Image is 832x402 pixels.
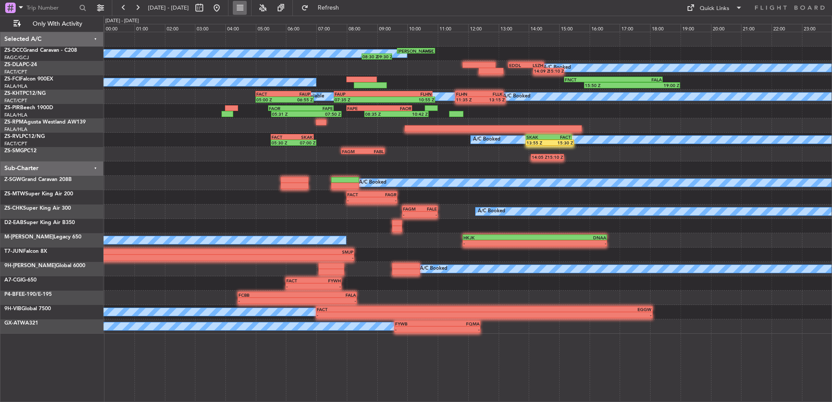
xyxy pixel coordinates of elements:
[272,140,294,145] div: 05:30 Z
[292,134,313,140] div: SKAK
[134,24,165,32] div: 01:00
[105,17,139,25] div: [DATE] - [DATE]
[4,77,20,82] span: ZS-FCI
[632,83,680,88] div: 19:00 Z
[509,63,526,68] div: EDDL
[384,97,434,102] div: 10:55 Z
[420,212,437,217] div: -
[4,249,47,254] a: T7-JUNFalcon 8X
[4,206,23,211] span: ZS-CHK
[238,298,297,303] div: -
[4,306,21,312] span: 9H-VIB
[23,21,92,27] span: Only With Activity
[335,91,383,97] div: FAUP
[314,284,341,289] div: -
[395,321,437,326] div: FYWB
[4,62,37,67] a: ZS-DLAPC-24
[272,134,292,140] div: FACT
[4,105,53,111] a: ZS-PIRBeech 1900D
[4,206,71,211] a: ZS-CHKSuper King Air 300
[317,312,484,318] div: -
[29,255,191,260] div: -
[383,91,432,97] div: FLHN
[297,298,356,303] div: -
[4,177,21,182] span: Z-SGW
[286,278,313,283] div: FACT
[398,48,416,54] div: [PERSON_NAME]
[559,24,590,32] div: 15:00
[478,205,505,218] div: A/C Booked
[565,77,614,82] div: FNCT
[29,249,191,255] div: FACT
[310,5,347,11] span: Refresh
[468,24,499,32] div: 12:00
[420,262,447,275] div: A/C Booked
[365,111,396,117] div: 08:35 Z
[314,278,341,283] div: FYWH
[4,77,53,82] a: ZS-FCIFalcon 900EX
[342,149,363,154] div: FAGM
[4,62,23,67] span: ZS-DLA
[4,134,22,139] span: ZS-RVL
[347,24,377,32] div: 08:00
[535,235,606,240] div: DNAA
[4,321,25,326] span: GX-ATW
[4,148,24,154] span: ZS-SMG
[711,24,741,32] div: 20:00
[650,24,681,32] div: 18:00
[379,106,412,111] div: FAOR
[484,312,652,318] div: -
[297,1,349,15] button: Refresh
[590,24,620,32] div: 16:00
[479,91,502,97] div: FLLK
[473,133,500,146] div: A/C Booked
[4,278,22,283] span: A7-CGI
[4,141,27,147] a: FACT/CPT
[4,48,77,53] a: ZS-DCCGrand Caravan - C208
[4,191,73,197] a: ZS-MTWSuper King Air 200
[104,24,134,32] div: 00:00
[10,17,94,31] button: Only With Activity
[4,148,37,154] a: ZS-SMGPC12
[526,63,543,68] div: LSZH
[4,292,22,297] span: P4-BFE
[27,1,77,14] input: Trip Number
[420,206,437,211] div: FALE
[438,24,468,32] div: 11:00
[4,220,75,225] a: D2-EABSuper King Air B350
[4,69,27,75] a: FACT/CPT
[529,24,559,32] div: 14:00
[407,24,438,32] div: 10:00
[4,263,85,268] a: 9H-[PERSON_NAME]Global 6000
[4,97,27,104] a: FACT/CPT
[682,1,747,15] button: Quick Links
[225,24,256,32] div: 04:00
[317,307,484,312] div: FACT
[456,97,480,102] div: 11:35 Z
[256,97,285,102] div: 05:00 Z
[362,54,377,59] div: 08:30 Z
[4,292,52,297] a: P4-BFEE-190/E-195
[165,24,195,32] div: 02:00
[772,24,802,32] div: 22:00
[535,241,606,246] div: -
[547,154,563,160] div: 15:10 Z
[548,68,563,74] div: 15:10 Z
[741,24,772,32] div: 21:00
[372,198,396,203] div: -
[377,24,408,32] div: 09:00
[4,48,23,53] span: ZS-DCC
[4,91,46,96] a: ZS-KHTPC12/NG
[4,220,23,225] span: D2-EAB
[377,54,391,59] div: 09:30 Z
[359,176,386,189] div: A/C Booked
[306,111,341,117] div: 07:50 Z
[585,83,632,88] div: 15:50 Z
[347,192,372,197] div: FACT
[4,306,51,312] a: 9H-VIBGlobal 7500
[463,235,535,240] div: HKJK
[256,91,283,97] div: FACT
[335,97,384,102] div: 07:35 Z
[4,105,20,111] span: ZS-PIR
[347,198,372,203] div: -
